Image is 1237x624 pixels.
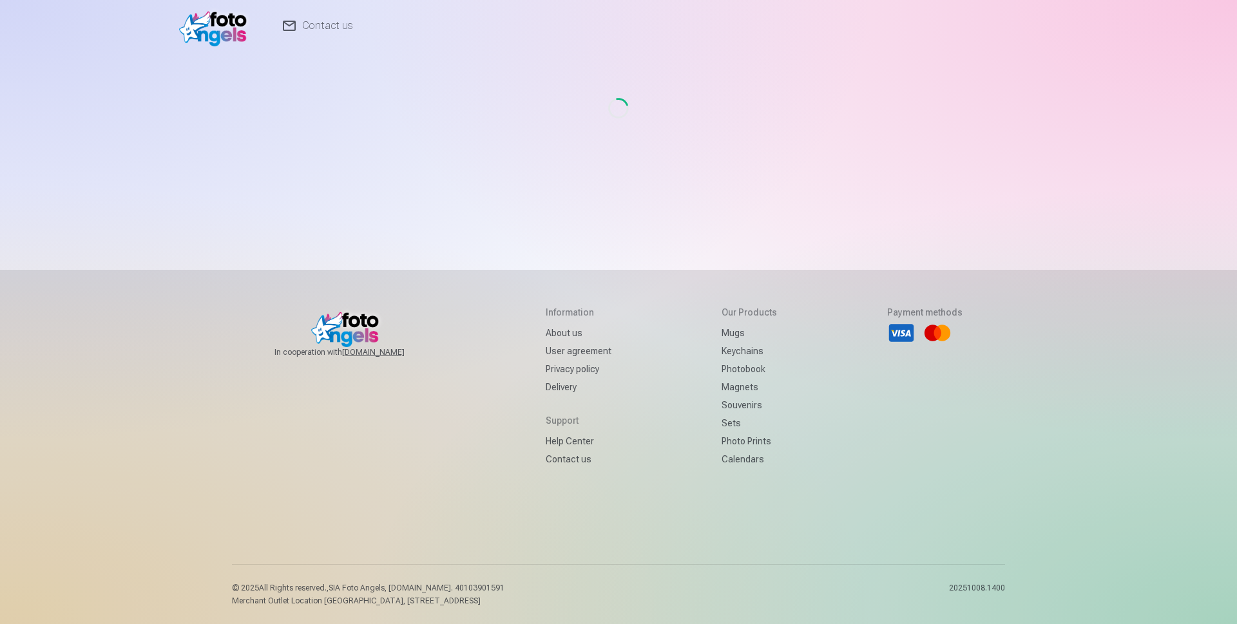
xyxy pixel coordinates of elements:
a: Delivery [546,378,611,396]
a: Privacy policy [546,360,611,378]
a: User agreement [546,342,611,360]
p: © 2025 All Rights reserved. , [232,583,504,593]
a: Calendars [722,450,777,468]
a: [DOMAIN_NAME] [342,347,436,357]
span: SIA Foto Angels, [DOMAIN_NAME]. 40103901591 [329,583,504,592]
a: Photo prints [722,432,777,450]
a: About us [546,324,611,342]
a: Sets [722,414,777,432]
span: In cooperation with [274,347,436,357]
a: Contact us [546,450,611,468]
a: Keychains [722,342,777,360]
a: Help Center [546,432,611,450]
a: Mugs [722,324,777,342]
h5: Information [546,306,611,319]
li: Visa [887,319,916,347]
h5: Our products [722,306,777,319]
li: Mastercard [923,319,952,347]
a: Souvenirs [722,396,777,414]
h5: Support [546,414,611,427]
img: /v1 [179,5,253,46]
a: Photobook [722,360,777,378]
a: Magnets [722,378,777,396]
h5: Payment methods [887,306,963,319]
p: Merchant Outlet Location [GEOGRAPHIC_DATA], [STREET_ADDRESS] [232,596,504,606]
p: 20251008.1400 [949,583,1005,606]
